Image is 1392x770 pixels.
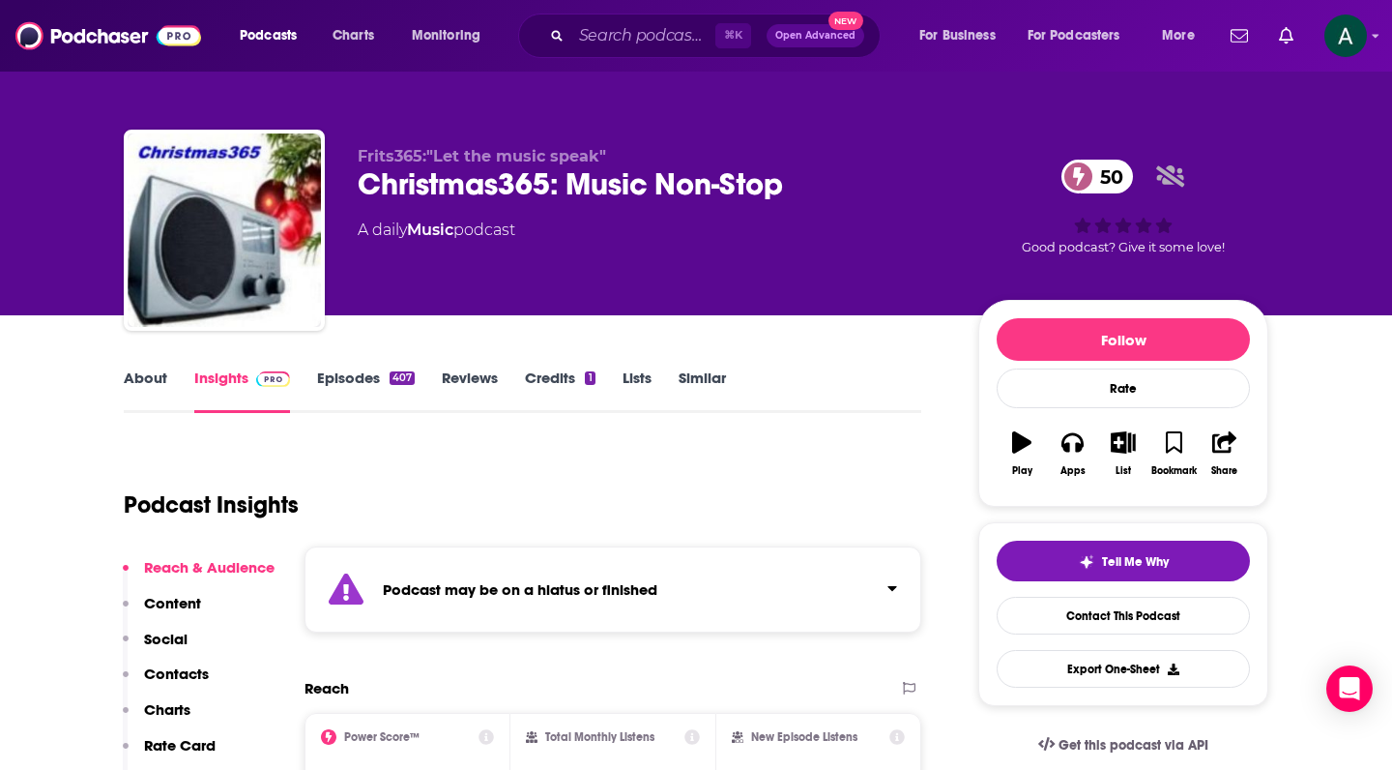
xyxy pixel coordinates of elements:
div: List [1116,465,1131,477]
span: Podcasts [240,22,297,49]
div: 1 [585,371,594,385]
button: Content [123,594,201,630]
img: Christmas365: Music Non-Stop [128,133,321,327]
p: Rate Card [144,736,216,755]
span: For Business [919,22,996,49]
span: ⌘ K [715,23,751,48]
span: Frits365:"Let the music speak" [358,147,606,165]
div: Open Intercom Messenger [1326,666,1373,712]
img: Podchaser - Follow, Share and Rate Podcasts [15,17,201,54]
button: open menu [1148,20,1219,51]
span: Open Advanced [775,31,855,41]
button: Open AdvancedNew [767,24,864,47]
div: 407 [390,371,415,385]
span: Get this podcast via API [1058,737,1208,754]
a: Similar [679,369,726,413]
a: InsightsPodchaser Pro [194,369,290,413]
button: tell me why sparkleTell Me Why [997,541,1250,581]
div: 50Good podcast? Give it some love! [978,147,1268,267]
a: Charts [320,20,386,51]
a: Credits1 [525,369,594,413]
a: Reviews [442,369,498,413]
span: Monitoring [412,22,480,49]
a: Get this podcast via API [1023,722,1224,769]
button: Share [1200,419,1250,489]
p: Contacts [144,665,209,683]
a: Show notifications dropdown [1223,19,1256,52]
p: Reach & Audience [144,558,275,577]
section: Click to expand status details [304,547,921,633]
span: More [1162,22,1195,49]
p: Content [144,594,201,612]
button: open menu [906,20,1020,51]
h2: Total Monthly Listens [545,730,654,744]
button: Play [997,419,1047,489]
p: Social [144,630,188,648]
div: Share [1211,465,1237,477]
button: Social [123,630,188,666]
input: Search podcasts, credits, & more... [571,20,715,51]
span: For Podcasters [1028,22,1120,49]
img: tell me why sparkle [1079,554,1094,570]
a: About [124,369,167,413]
a: Show notifications dropdown [1271,19,1301,52]
h2: New Episode Listens [751,730,857,744]
a: Contact This Podcast [997,597,1250,635]
a: Episodes407 [317,369,415,413]
a: Music [407,221,453,239]
img: User Profile [1324,15,1367,57]
h2: Power Score™ [344,730,420,744]
button: Charts [123,700,190,736]
h1: Podcast Insights [124,490,299,519]
strong: Podcast may be on a hiatus or finished [383,580,657,599]
a: 50 [1061,160,1133,193]
img: Podchaser Pro [256,371,290,387]
span: Charts [333,22,374,49]
p: Charts [144,700,190,719]
div: Play [1012,465,1032,477]
button: Bookmark [1148,419,1199,489]
button: Show profile menu [1324,15,1367,57]
div: Apps [1060,465,1086,477]
div: Search podcasts, credits, & more... [536,14,899,58]
a: Lists [623,369,652,413]
h2: Reach [304,679,349,697]
button: Follow [997,318,1250,361]
span: 50 [1081,160,1133,193]
button: open menu [226,20,322,51]
div: Bookmark [1151,465,1197,477]
span: Tell Me Why [1102,554,1169,570]
span: New [828,12,863,30]
button: Reach & Audience [123,558,275,594]
span: Logged in as ashley88139 [1324,15,1367,57]
button: open menu [398,20,506,51]
span: Good podcast? Give it some love! [1022,240,1225,254]
button: Apps [1047,419,1097,489]
button: Contacts [123,665,209,700]
div: Rate [997,369,1250,408]
button: open menu [1015,20,1148,51]
button: List [1098,419,1148,489]
button: Export One-Sheet [997,650,1250,688]
div: A daily podcast [358,219,515,242]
